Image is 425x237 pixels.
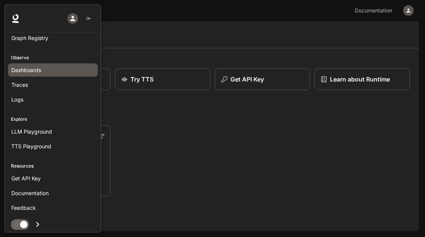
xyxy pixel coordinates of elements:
button: Open drawer [29,217,46,232]
a: Logs [8,93,98,106]
p: Learn about Runtime [330,75,390,84]
a: Dashboards [8,63,98,77]
p: Explore [5,116,101,123]
p: Get API Key [230,75,264,84]
span: Get API Key [11,174,41,182]
a: Documentation [352,3,398,18]
span: Traces [11,81,28,89]
p: Resources [5,163,101,169]
span: Dark mode toggle [20,220,28,228]
span: Feedback [11,204,36,212]
span: Dashboards [11,66,41,74]
span: Graph Registry [11,34,48,42]
h2: Shortcuts [15,57,410,65]
span: LLM Playground [11,128,52,135]
a: Feedback [8,201,98,214]
span: Documentation [11,189,49,197]
a: TTS Playground [8,140,98,153]
span: Documentation [355,6,392,15]
p: Observe [5,54,101,61]
a: Get API Key [8,172,98,185]
a: Try TTS [115,68,210,90]
span: Logs [11,95,23,103]
p: Try TTS [130,75,153,84]
a: Documentation [8,186,98,200]
a: Learn about Runtime [315,68,410,90]
h2: Experiment [15,114,410,122]
a: LLM Playground [8,125,98,138]
button: open drawer [6,4,19,17]
a: Graph Registry [8,31,98,45]
button: Get API Key [215,68,310,90]
a: Traces [8,78,98,91]
span: TTS Playground [11,142,51,150]
h2: Observe [15,221,410,229]
button: All workspaces [25,3,66,18]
